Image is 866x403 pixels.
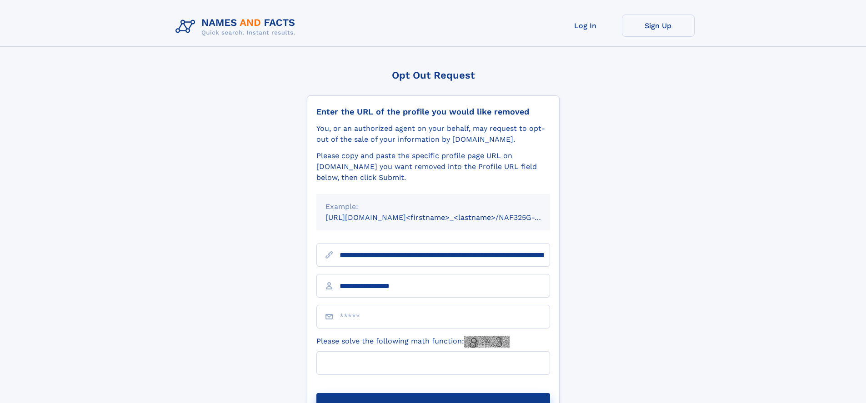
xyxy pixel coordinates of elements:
[622,15,695,37] a: Sign Up
[325,213,567,222] small: [URL][DOMAIN_NAME]<firstname>_<lastname>/NAF325G-xxxxxxxx
[172,15,303,39] img: Logo Names and Facts
[325,201,541,212] div: Example:
[316,150,550,183] div: Please copy and paste the specific profile page URL on [DOMAIN_NAME] you want removed into the Pr...
[316,107,550,117] div: Enter the URL of the profile you would like removed
[549,15,622,37] a: Log In
[316,123,550,145] div: You, or an authorized agent on your behalf, may request to opt-out of the sale of your informatio...
[316,336,510,348] label: Please solve the following math function:
[307,70,560,81] div: Opt Out Request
